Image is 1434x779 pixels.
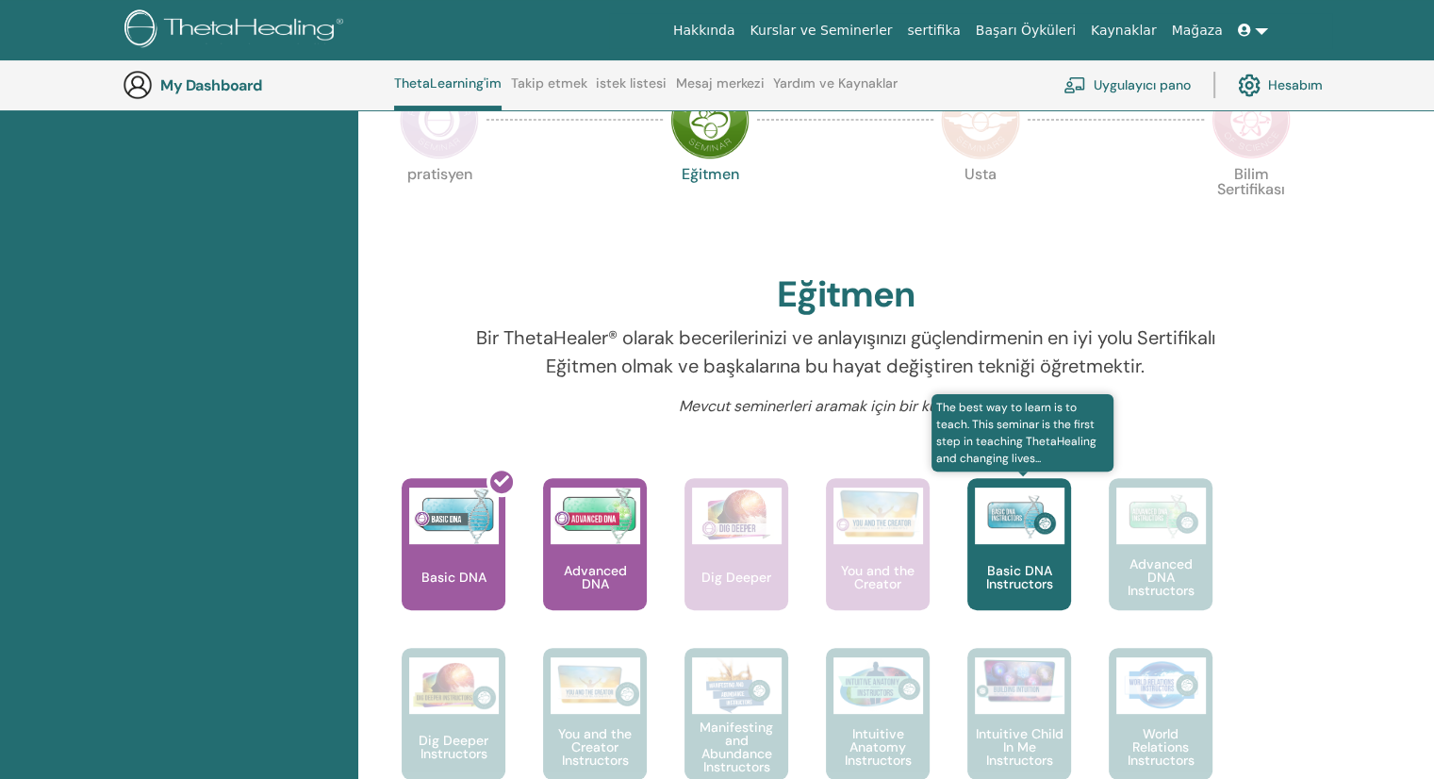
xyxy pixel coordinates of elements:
a: Kaynaklar [1083,13,1164,48]
h2: Eğitmen [777,273,915,317]
p: Dig Deeper [694,571,779,584]
p: Advanced DNA Instructors [1109,557,1212,597]
img: Master [941,80,1020,159]
img: Basic DNA [409,488,499,544]
p: World Relations Instructors [1109,727,1212,767]
p: Eğitmen [670,167,750,246]
h3: My Dashboard [160,76,349,94]
img: Advanced DNA Instructors [1116,488,1206,544]
a: You and the Creator You and the Creator [826,478,930,648]
p: Bilim Sertifikası [1211,167,1291,246]
a: Mağaza [1163,13,1229,48]
a: Uygulayıcı pano [1063,64,1191,106]
a: Hakkında [666,13,743,48]
a: Hesabım [1238,64,1323,106]
p: Advanced DNA [543,564,647,590]
a: istek listesi [596,75,667,106]
img: You and the Creator [833,488,923,539]
span: The best way to learn is to teach. This seminar is the first step in teaching ThetaHealing and ch... [931,394,1113,472]
a: Advanced DNA Advanced DNA [543,478,647,648]
img: Certificate of Science [1211,80,1291,159]
p: You and the Creator Instructors [543,727,647,767]
a: sertifika [899,13,967,48]
a: Başarı Öyküleri [968,13,1083,48]
a: Takip etmek [511,75,587,106]
p: Mevcut seminerleri aramak için bir kursa tıklayın [470,395,1221,418]
a: Dig Deeper Dig Deeper [684,478,788,648]
img: Basic DNA Instructors [975,488,1064,544]
img: logo.png [124,9,350,52]
img: Dig Deeper [692,488,782,544]
p: Manifesting and Abundance Instructors [684,721,788,773]
p: Basic DNA Instructors [967,564,1071,590]
img: You and the Creator Instructors [551,657,640,714]
a: Mesaj merkezi [676,75,765,106]
img: Practitioner [400,80,479,159]
p: Bir ThetaHealer® olarak becerilerinizi ve anlayışınızı güçlendirmenin en iyi yolu Sertifikalı Eği... [470,323,1221,380]
img: Manifesting and Abundance Instructors [692,657,782,714]
img: Intuitive Anatomy Instructors [833,657,923,714]
img: Intuitive Child In Me Instructors [975,657,1064,704]
p: Usta [941,167,1020,246]
a: Advanced DNA Instructors Advanced DNA Instructors [1109,478,1212,648]
img: chalkboard-teacher.svg [1063,76,1086,93]
img: Instructor [670,80,750,159]
img: Dig Deeper Instructors [409,657,499,714]
a: Basic DNA Basic DNA [402,478,505,648]
p: Dig Deeper Instructors [402,734,505,760]
a: The best way to learn is to teach. This seminar is the first step in teaching ThetaHealing and ch... [967,478,1071,648]
p: Intuitive Child In Me Instructors [967,727,1071,767]
a: ThetaLearning'im [394,75,502,110]
img: generic-user-icon.jpg [123,70,153,100]
img: cog.svg [1238,69,1261,101]
p: You and the Creator [826,564,930,590]
p: pratisyen [400,167,479,246]
img: Advanced DNA [551,488,640,544]
p: Intuitive Anatomy Instructors [826,727,930,767]
a: Kurslar ve Seminerler [742,13,899,48]
img: World Relations Instructors [1116,657,1206,714]
a: Yardım ve Kaynaklar [773,75,898,106]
